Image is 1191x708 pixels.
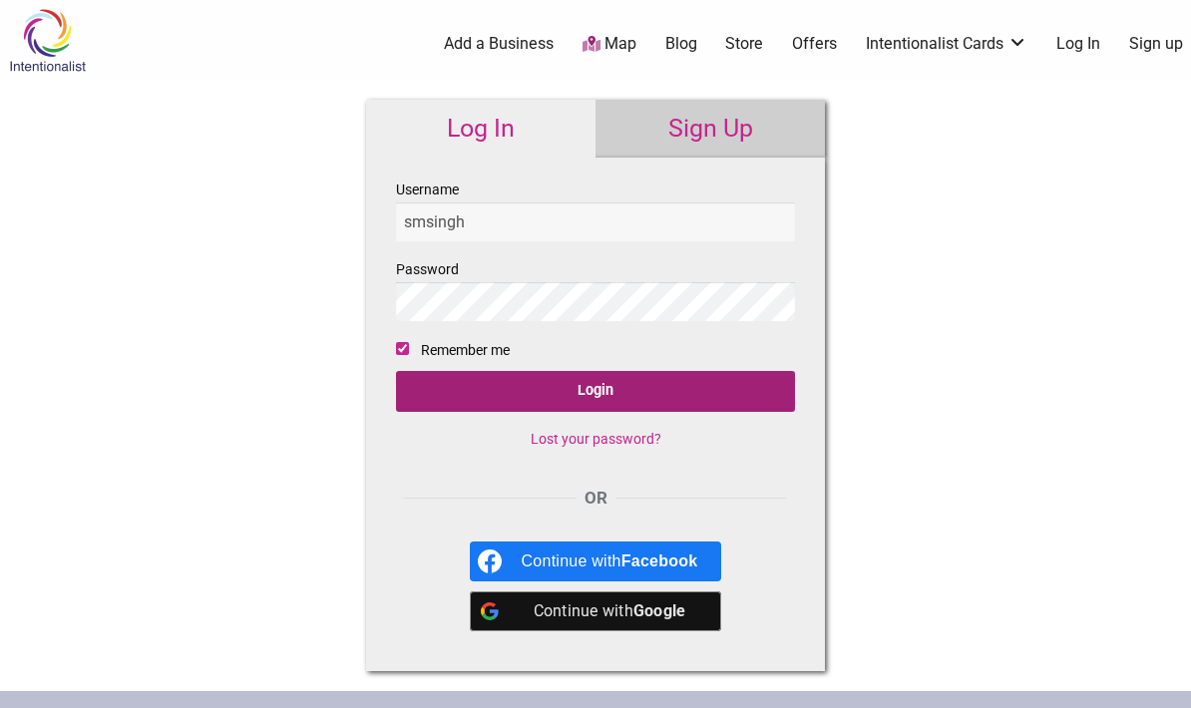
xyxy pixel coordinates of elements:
div: OR [396,486,795,512]
input: Password [396,282,795,321]
a: Add a Business [444,33,554,55]
input: Username [396,202,795,241]
a: Map [583,33,636,56]
a: Continue with <b>Facebook</b> [470,541,722,581]
div: Continue with [522,591,698,631]
a: Intentionalist Cards [866,33,1027,55]
label: Password [396,257,795,321]
label: Username [396,177,795,241]
b: Facebook [621,552,698,569]
label: Remember me [421,338,510,363]
a: Sign up [1129,33,1183,55]
a: Continue with <b>Google</b> [470,591,722,631]
b: Google [633,601,686,620]
div: Continue with [522,541,698,581]
a: Log In [1056,33,1100,55]
a: Offers [792,33,837,55]
a: Sign Up [595,100,825,158]
input: Login [396,371,795,412]
a: Blog [665,33,697,55]
a: Lost your password? [531,431,661,447]
a: Log In [366,100,595,158]
a: Store [725,33,763,55]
